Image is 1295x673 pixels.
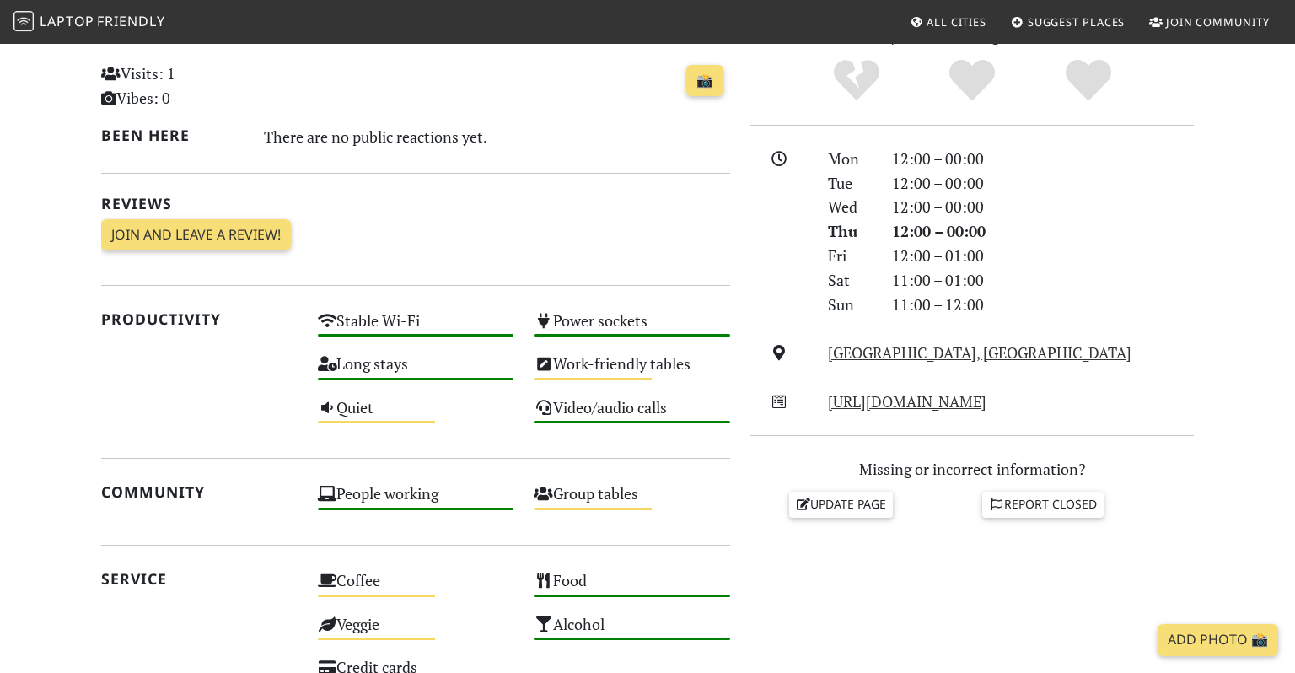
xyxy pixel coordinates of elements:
img: LaptopFriendly [13,11,34,31]
a: Report closed [982,492,1104,517]
span: All Cities [927,14,986,30]
div: 12:00 – 00:00 [882,147,1204,171]
div: No [798,57,915,104]
a: Update page [789,492,894,517]
a: 📸 [686,65,723,97]
h2: Community [101,483,298,501]
p: Missing or incorrect information? [750,457,1194,482]
h2: Service [101,570,298,588]
a: [URL][DOMAIN_NAME] [828,391,986,412]
div: 12:00 – 00:00 [882,219,1204,244]
div: 11:00 – 01:00 [882,268,1204,293]
div: There are no public reactions yet. [264,123,731,150]
div: Food [524,567,740,610]
div: 12:00 – 00:00 [882,171,1204,196]
div: 12:00 – 01:00 [882,244,1204,268]
a: [GEOGRAPHIC_DATA], [GEOGRAPHIC_DATA] [828,342,1131,363]
div: 11:00 – 12:00 [882,293,1204,317]
h2: Reviews [101,195,730,213]
div: 12:00 – 00:00 [882,195,1204,219]
div: Sat [818,268,882,293]
div: Tue [818,171,882,196]
div: Thu [818,219,882,244]
span: Laptop [40,12,94,30]
div: Video/audio calls [524,394,740,437]
div: Fri [818,244,882,268]
h2: Been here [101,127,244,144]
div: Coffee [308,567,524,610]
div: Quiet [308,394,524,437]
a: LaptopFriendly LaptopFriendly [13,8,165,37]
div: Power sockets [524,307,740,350]
a: Add Photo 📸 [1158,624,1278,656]
span: Join Community [1166,14,1270,30]
div: Veggie [308,611,524,654]
div: Long stays [308,350,524,393]
div: Alcohol [524,611,740,654]
div: Group tables [524,480,740,523]
span: Friendly [97,12,164,30]
a: Suggest Places [1004,7,1132,37]
div: People working [308,480,524,523]
a: All Cities [903,7,993,37]
div: Sun [818,293,882,317]
div: Definitely! [1030,57,1147,104]
p: Visits: 1 Vibes: 0 [101,62,298,110]
div: Work-friendly tables [524,350,740,393]
div: Mon [818,147,882,171]
a: Join and leave a review! [101,219,291,251]
div: Stable Wi-Fi [308,307,524,350]
a: Join Community [1142,7,1276,37]
div: Yes [914,57,1030,104]
span: Suggest Places [1028,14,1126,30]
div: Wed [818,195,882,219]
h2: Productivity [101,310,298,328]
